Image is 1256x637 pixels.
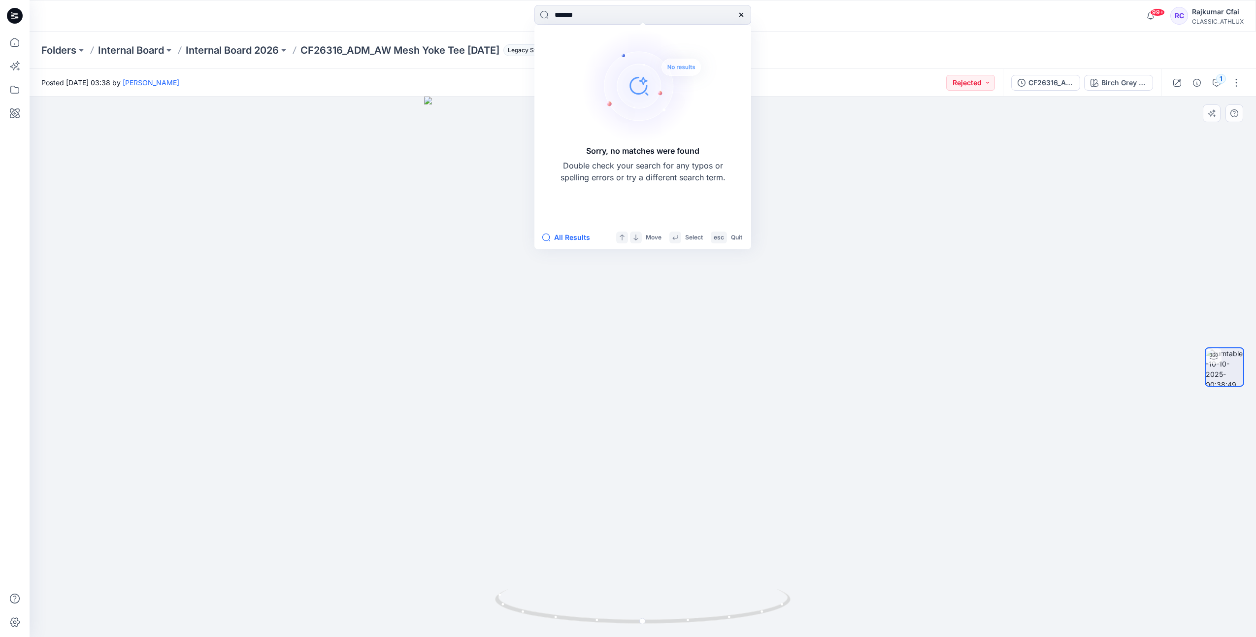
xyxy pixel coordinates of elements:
a: [PERSON_NAME] [123,78,179,87]
a: Internal Board [98,43,164,57]
span: Legacy Style [503,44,549,56]
a: Folders [41,43,76,57]
p: esc [714,233,724,243]
div: CF26316_ADM_AW Mesh Yoke Tee [DATE] [1028,77,1074,88]
button: Birch Grey - need swatch for fabric texture [1084,75,1153,91]
button: 1 [1209,75,1224,91]
p: Select [685,233,703,243]
p: Move [646,233,661,243]
div: Rajkumar Cfai [1192,6,1244,18]
span: 99+ [1150,8,1165,16]
p: Quit [731,233,742,243]
img: turntable-10-10-2025-00:38:49 [1206,348,1243,386]
button: CF26316_ADM_AW Mesh Yoke Tee [DATE] [1011,75,1080,91]
p: CF26316_ADM_AW Mesh Yoke Tee [DATE] [300,43,499,57]
a: Internal Board 2026 [186,43,279,57]
div: 1 [1216,74,1226,84]
h5: Sorry, no matches were found [586,145,699,157]
button: Details [1189,75,1205,91]
button: All Results [542,232,596,243]
p: Double check your search for any typos or spelling errors or try a different search term. [559,160,727,183]
div: RC [1170,7,1188,25]
span: Posted [DATE] 03:38 by [41,77,179,88]
div: Birch Grey - need swatch for fabric texture [1101,77,1147,88]
div: CLASSIC_ATHLUX [1192,18,1244,25]
img: Sorry, no matches were found [582,27,720,145]
button: Legacy Style [499,43,549,57]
